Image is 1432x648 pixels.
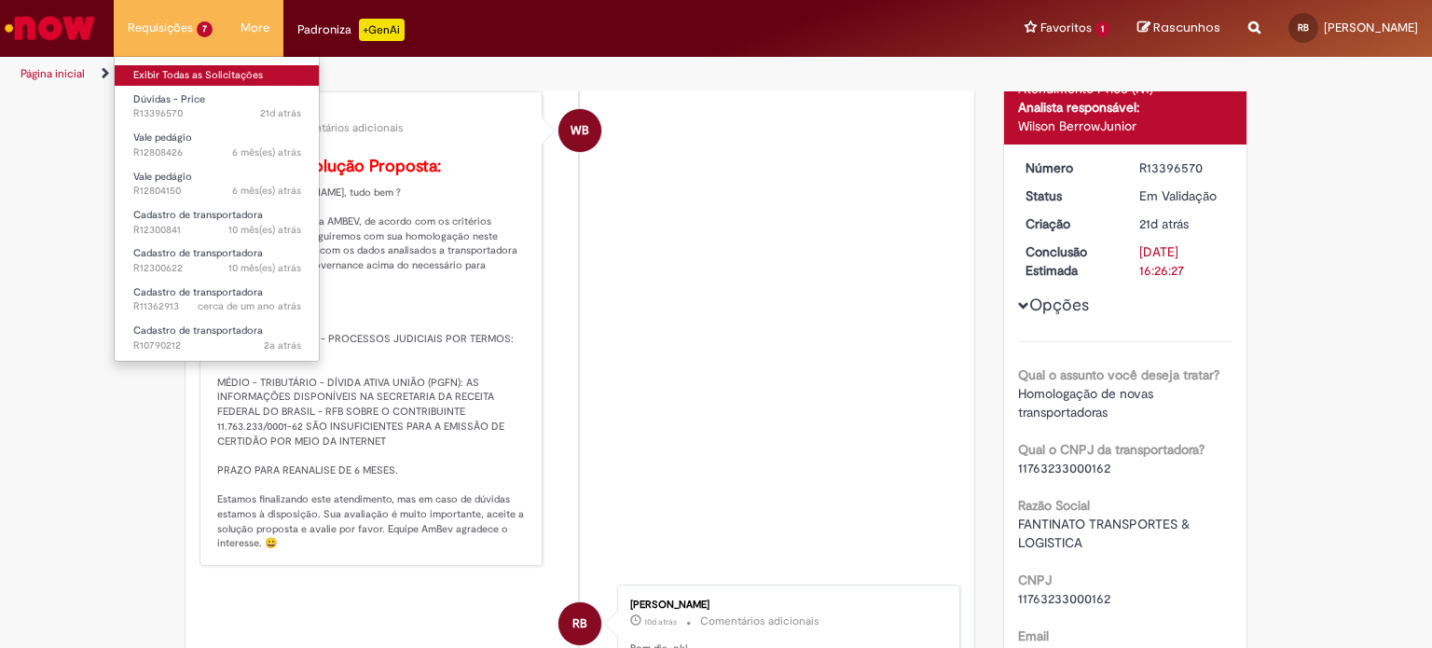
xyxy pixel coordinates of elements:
div: Padroniza [297,19,405,41]
span: 6 mês(es) atrás [232,145,301,159]
span: Cadastro de transportadora [133,285,263,299]
time: 10/04/2024 10:10:47 [198,299,301,313]
b: Solução Proposta: [303,156,441,177]
div: Ricardo Barros [558,602,601,645]
a: Aberto R12300622 : Cadastro de transportadora [115,243,320,278]
a: Aberto R11362913 : Cadastro de transportadora [115,283,320,317]
span: Cadastro de transportadora [133,324,263,338]
span: RB [1298,21,1309,34]
span: Vale pedágio [133,170,192,184]
p: Boa tarde [PERSON_NAME], tudo bem ? Após análise interna da AMBEV, de acordo com os critérios ava... [217,158,528,551]
dt: Criação [1012,214,1126,233]
a: Rascunhos [1137,20,1220,37]
span: R12804150 [133,184,301,199]
span: 21d atrás [260,106,301,120]
a: Página inicial [21,66,85,81]
b: Qual o CNPJ da transportadora? [1018,441,1205,458]
b: Razão Social [1018,497,1090,514]
span: 11763233000162 [1018,590,1110,607]
time: 19/11/2024 09:41:33 [228,223,301,237]
span: [PERSON_NAME] [1324,20,1418,35]
span: Homologação de novas transportadoras [1018,385,1157,421]
span: R13396570 [133,106,301,121]
a: Aberto R10790212 : Cadastro de transportadora [115,321,320,355]
span: WB [571,108,589,153]
span: 1 [1095,21,1109,37]
span: 11763233000162 [1018,460,1110,476]
span: Rascunhos [1153,19,1220,36]
small: Comentários adicionais [700,614,819,629]
ul: Requisições [114,56,320,362]
div: [PERSON_NAME] [630,600,941,611]
span: RB [572,601,587,646]
div: Wilson BerrowJunior [1018,117,1233,135]
b: CNPJ [1018,572,1052,588]
span: cerca de um ano atrás [198,299,301,313]
span: 7 [197,21,213,37]
time: 11/08/2025 13:26:23 [1139,215,1189,232]
div: Wilson BerrowJunior [217,106,528,117]
span: More [241,19,269,37]
time: 05/12/2023 11:02:00 [264,338,301,352]
span: Dúvidas - Price [133,92,205,106]
time: 13/03/2025 09:55:27 [232,184,301,198]
a: Aberto R12808426 : Vale pedágio [115,128,320,162]
dt: Status [1012,186,1126,205]
small: Comentários adicionais [284,120,404,136]
span: Requisições [128,19,193,37]
div: 11/08/2025 13:26:23 [1139,214,1226,233]
a: Aberto R12300841 : Cadastro de transportadora [115,205,320,240]
span: FANTINATO TRANSPORTES & LOGISTICA [1018,516,1193,551]
span: Vale pedágio [133,131,192,145]
span: Cadastro de transportadora [133,246,263,260]
span: Favoritos [1040,19,1092,37]
img: ServiceNow [2,9,98,47]
a: Exibir Todas as Solicitações [115,65,320,86]
p: +GenAi [359,19,405,41]
time: 13/03/2025 18:54:06 [232,145,301,159]
div: Wilson BerrowJunior [558,109,601,152]
span: 21d atrás [1139,215,1189,232]
div: R13396570 [1139,159,1226,177]
time: 19/11/2024 09:06:01 [228,261,301,275]
div: Em Validação [1139,186,1226,205]
a: Aberto R12804150 : Vale pedágio [115,167,320,201]
span: Cadastro de transportadora [133,208,263,222]
time: 23/08/2025 08:42:07 [644,616,677,627]
dt: Número [1012,159,1126,177]
span: 10d atrás [644,616,677,627]
b: Email [1018,627,1049,644]
b: Qual o assunto você deseja tratar? [1018,366,1219,383]
ul: Trilhas de página [14,57,941,91]
a: Aberto R13396570 : Dúvidas - Price [115,90,320,124]
span: 6 mês(es) atrás [232,184,301,198]
span: R12300622 [133,261,301,276]
span: 10 mês(es) atrás [228,261,301,275]
div: [DATE] 16:26:27 [1139,242,1226,280]
div: Analista responsável: [1018,98,1233,117]
span: 10 mês(es) atrás [228,223,301,237]
span: R12808426 [133,145,301,160]
dt: Conclusão Estimada [1012,242,1126,280]
span: 2a atrás [264,338,301,352]
span: R10790212 [133,338,301,353]
span: R11362913 [133,299,301,314]
span: R12300841 [133,223,301,238]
